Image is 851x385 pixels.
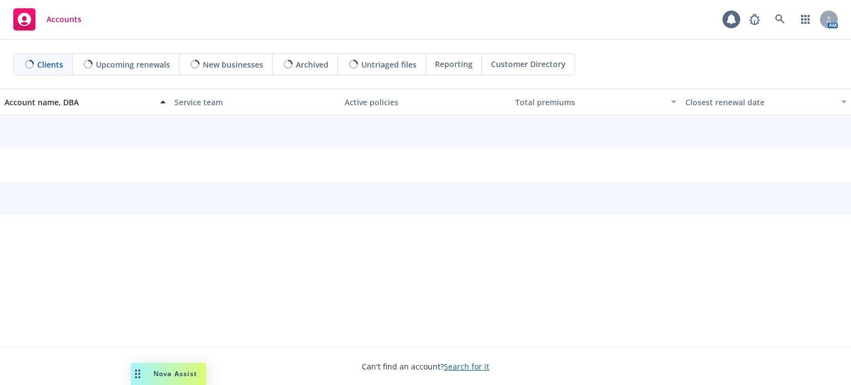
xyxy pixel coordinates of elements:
div: Total premiums [515,96,664,108]
a: Report a Bug [744,8,766,30]
div: Drag to move [131,363,145,385]
a: Switch app [794,8,817,30]
span: Accounts [47,15,81,24]
a: Search [769,8,791,30]
a: Accounts [9,4,86,35]
span: Reporting [435,58,473,70]
button: Active policies [340,89,510,115]
div: Service team [175,96,336,108]
span: New businesses [203,59,263,70]
div: Closest renewal date [685,96,834,108]
span: Nova Assist [153,369,197,378]
span: Clients [37,59,63,70]
span: Untriaged files [361,59,417,70]
div: Active policies [345,96,506,108]
button: Nova Assist [131,363,206,385]
button: Closest renewal date [681,89,851,115]
span: Archived [296,59,329,70]
span: Customer Directory [491,58,566,70]
span: Can't find an account? [362,361,489,372]
button: Service team [170,89,340,115]
div: Account name, DBA [4,96,153,108]
span: Upcoming renewals [96,59,170,70]
a: Search for it [444,361,489,372]
button: Total premiums [511,89,681,115]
